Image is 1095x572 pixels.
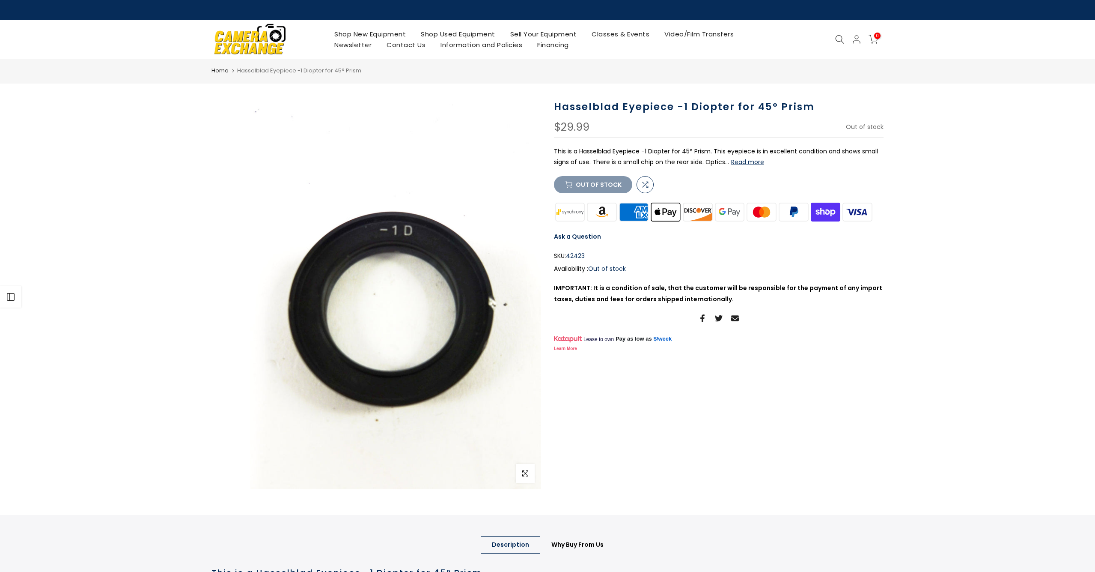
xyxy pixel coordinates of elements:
[616,335,652,343] span: Pay as low as
[530,39,577,50] a: Financing
[657,29,741,39] a: Video/Film Transfers
[503,29,584,39] a: Sell Your Equipment
[554,264,884,274] div: Availability :
[778,202,810,223] img: paypal
[584,29,657,39] a: Classes & Events
[586,202,618,223] img: amazon payments
[554,284,882,303] strong: IMPORTANT: It is a condition of sale, that the customer will be responsible for the payment of an...
[682,202,714,223] img: discover
[379,39,433,50] a: Contact Us
[842,202,874,223] img: visa
[211,66,229,75] a: Home
[481,536,540,554] a: Description
[809,202,842,223] img: shopify pay
[650,202,682,223] img: apple pay
[540,536,615,554] a: Why Buy From Us
[433,39,530,50] a: Information and Policies
[846,123,884,131] span: Out of stock
[554,251,884,261] div: SKU:
[869,35,878,44] a: 0
[874,33,881,39] span: 0
[554,346,577,351] a: Learn More
[554,232,601,241] a: Ask a Question
[327,39,379,50] a: Newsletter
[250,101,541,489] img: Hasselblad Eyepiece -1 Diopter for 45° Prism Medium Format Equipment - Medium Format Accessories ...
[554,101,884,113] h1: Hasselblad Eyepiece -1 Diopter for 45° Prism
[699,313,706,323] a: Share on Facebook
[715,313,723,323] a: Share on Twitter
[731,313,739,323] a: Share on Email
[237,66,361,75] span: Hasselblad Eyepiece -1 Diopter for 45° Prism
[583,336,614,343] span: Lease to own
[414,29,503,39] a: Shop Used Equipment
[588,264,626,273] span: Out of stock
[554,202,586,223] img: synchrony
[714,202,746,223] img: google pay
[554,122,589,133] div: $29.99
[566,251,585,261] span: 42423
[746,202,778,223] img: master
[654,335,672,343] a: $/week
[731,158,764,166] button: Read more
[554,146,884,168] p: This is a Hasselblad Eyepiece -1 Diopter for 45° Prism. This eyepiece is in excellent condition a...
[327,29,414,39] a: Shop New Equipment
[618,202,650,223] img: american express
